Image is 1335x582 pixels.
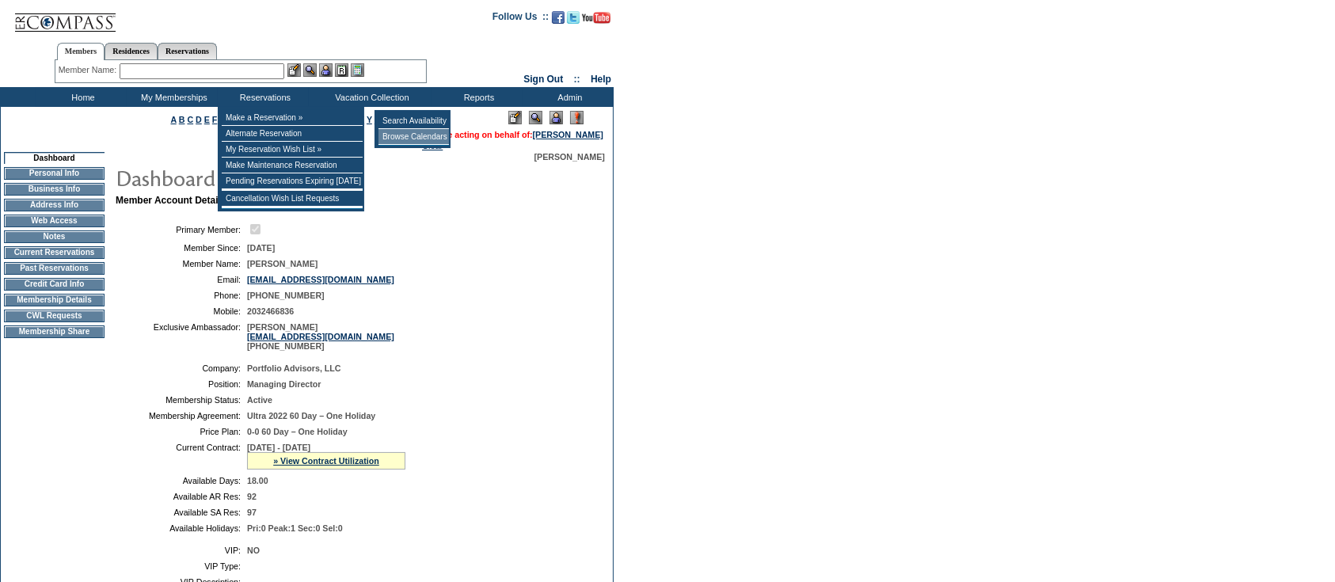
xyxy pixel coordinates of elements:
img: Reservations [335,63,348,77]
img: pgTtlDashboard.gif [115,162,432,193]
span: Ultra 2022 60 Day – One Holiday [247,411,375,420]
a: Reservations [158,43,217,59]
span: [PERSON_NAME] [534,152,605,162]
td: Reports [432,87,523,107]
td: Credit Card Info [4,278,105,291]
td: Address Info [4,199,105,211]
span: 2032466836 [247,306,294,316]
td: Email: [122,275,241,284]
span: [DATE] - [DATE] [247,443,310,452]
a: Y [367,115,372,124]
td: Member Since: [122,243,241,253]
td: Dashboard [4,152,105,164]
img: b_edit.gif [287,63,301,77]
div: Member Name: [59,63,120,77]
td: Member Name: [122,259,241,268]
img: Log Concern/Member Elevation [570,111,584,124]
td: Membership Details [4,294,105,306]
a: Members [57,43,105,60]
a: D [196,115,202,124]
td: Admin [523,87,614,107]
img: b_calculator.gif [351,63,364,77]
td: Web Access [4,215,105,227]
img: Follow us on Twitter [567,11,580,24]
span: 97 [247,508,257,517]
a: [EMAIL_ADDRESS][DOMAIN_NAME] [247,332,394,341]
a: A [171,115,177,124]
td: Primary Member: [122,222,241,237]
span: Active [247,395,272,405]
td: Vacation Collection [309,87,432,107]
td: Notes [4,230,105,243]
a: Become our fan on Facebook [552,16,565,25]
span: [DATE] [247,243,275,253]
a: [PERSON_NAME] [533,130,603,139]
td: Search Availability [378,113,449,129]
img: Impersonate [550,111,563,124]
span: Portfolio Advisors, LLC [247,363,341,373]
td: VIP Type: [122,561,241,571]
span: Managing Director [247,379,321,389]
img: View [303,63,317,77]
td: Reservations [218,87,309,107]
td: Personal Info [4,167,105,180]
a: C [187,115,193,124]
td: Membership Status: [122,395,241,405]
td: Phone: [122,291,241,300]
span: NO [247,546,260,555]
img: Edit Mode [508,111,522,124]
td: CWL Requests [4,310,105,322]
a: » View Contract Utilization [273,456,379,466]
td: My Memberships [127,87,218,107]
td: Current Reservations [4,246,105,259]
td: Membership Share [4,325,105,338]
span: 92 [247,492,257,501]
td: Business Info [4,183,105,196]
a: E [204,115,210,124]
b: Member Account Details [116,195,226,206]
a: Follow us on Twitter [567,16,580,25]
span: 0-0 60 Day – One Holiday [247,427,348,436]
td: Pending Reservations Expiring [DATE] [222,173,363,189]
td: Make Maintenance Reservation [222,158,363,173]
td: Membership Agreement: [122,411,241,420]
a: Subscribe to our YouTube Channel [582,16,610,25]
span: [PERSON_NAME] [247,259,318,268]
a: [EMAIL_ADDRESS][DOMAIN_NAME] [247,275,394,284]
td: Mobile: [122,306,241,316]
td: Company: [122,363,241,373]
td: Make a Reservation » [222,110,363,126]
td: Available Holidays: [122,523,241,533]
a: F [212,115,218,124]
img: View Mode [529,111,542,124]
td: Cancellation Wish List Requests [222,191,363,207]
img: Impersonate [319,63,333,77]
td: VIP: [122,546,241,555]
td: Exclusive Ambassador: [122,322,241,351]
a: Sign Out [523,74,563,85]
td: Available AR Res: [122,492,241,501]
td: Browse Calendars [378,129,449,145]
span: [PERSON_NAME] [PHONE_NUMBER] [247,322,394,351]
td: Alternate Reservation [222,126,363,142]
span: 18.00 [247,476,268,485]
td: Price Plan: [122,427,241,436]
td: Available SA Res: [122,508,241,517]
td: Position: [122,379,241,389]
span: :: [574,74,580,85]
td: Current Contract: [122,443,241,470]
img: Become our fan on Facebook [552,11,565,24]
td: Past Reservations [4,262,105,275]
td: Available Days: [122,476,241,485]
a: Help [591,74,611,85]
td: Follow Us :: [493,10,549,29]
a: B [179,115,185,124]
img: Subscribe to our YouTube Channel [582,12,610,24]
td: Home [36,87,127,107]
a: Residences [105,43,158,59]
span: [PHONE_NUMBER] [247,291,325,300]
span: Pri:0 Peak:1 Sec:0 Sel:0 [247,523,343,533]
span: You are acting on behalf of: [422,130,603,139]
td: My Reservation Wish List » [222,142,363,158]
